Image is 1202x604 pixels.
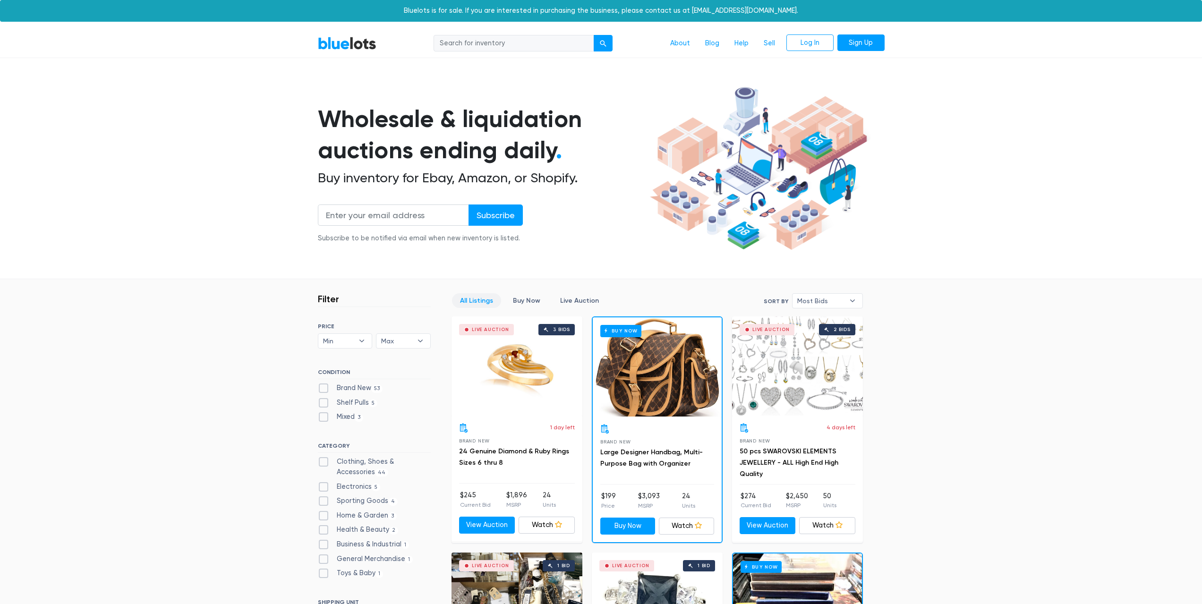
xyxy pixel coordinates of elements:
a: Buy Now [600,518,656,535]
label: Sort By [764,297,788,306]
img: hero-ee84e7d0318cb26816c560f6b4441b76977f77a177738b4e94f68c95b2b83dbb.png [647,83,870,255]
span: 5 [372,484,381,491]
a: Large Designer Handbag, Multi-Purpose Bag with Organizer [600,448,703,468]
h1: Wholesale & liquidation auctions ending daily [318,103,647,166]
li: $199 [601,491,616,510]
span: 3 [388,512,397,520]
a: Help [727,34,756,52]
label: Sporting Goods [318,496,398,506]
h6: PRICE [318,323,431,330]
div: 3 bids [553,327,570,332]
p: Current Bid [741,501,771,510]
input: Search for inventory [434,35,594,52]
input: Subscribe [469,204,523,226]
a: BlueLots [318,36,376,50]
label: Health & Beauty [318,525,399,535]
span: Brand New [600,439,631,444]
h6: Buy Now [741,561,782,573]
label: Mixed [318,412,364,422]
p: Price [601,502,616,510]
li: $274 [741,491,771,510]
b: ▾ [352,334,372,348]
div: 2 bids [834,327,851,332]
li: 24 [682,491,695,510]
p: Units [543,501,556,509]
a: Buy Now [593,317,722,417]
p: MSRP [506,501,527,509]
h2: Buy inventory for Ebay, Amazon, or Shopify. [318,170,647,186]
li: $245 [460,490,491,509]
a: Live Auction 2 bids [732,316,863,416]
p: MSRP [786,501,808,510]
p: Current Bid [460,501,491,509]
h3: Filter [318,293,339,305]
span: Most Bids [797,294,844,308]
p: Units [682,502,695,510]
li: 24 [543,490,556,509]
div: Subscribe to be notified via email when new inventory is listed. [318,233,523,244]
span: 2 [389,527,399,535]
li: 50 [823,491,836,510]
span: Max [381,334,412,348]
a: Live Auction 3 bids [452,316,582,416]
a: Live Auction [552,293,607,308]
span: . [556,136,562,164]
span: 44 [375,469,389,476]
label: Business & Industrial [318,539,409,550]
a: View Auction [740,517,796,534]
li: $2,450 [786,491,808,510]
span: Brand New [459,438,490,443]
div: Live Auction [472,563,509,568]
label: Brand New [318,383,383,393]
label: Electronics [318,482,381,492]
a: Sell [756,34,783,52]
input: Enter your email address [318,204,469,226]
p: 4 days left [827,423,855,432]
h6: CONDITION [318,369,431,379]
a: Log In [786,34,834,51]
a: 24 Genuine Diamond & Ruby Rings Sizes 6 thru 8 [459,447,569,467]
div: 1 bid [698,563,710,568]
a: View Auction [459,517,515,534]
a: All Listings [452,293,501,308]
label: Shelf Pulls [318,398,378,408]
a: Watch [799,517,855,534]
b: ▾ [843,294,862,308]
b: ▾ [410,334,430,348]
p: Units [823,501,836,510]
a: Buy Now [505,293,548,308]
span: 4 [388,498,398,505]
a: Blog [698,34,727,52]
label: Toys & Baby [318,568,384,578]
li: $3,093 [638,491,660,510]
a: 50 pcs SWAROVSKI ELEMENTS JEWELLERY - ALL High End High Quality [740,447,838,478]
span: 3 [355,414,364,422]
span: 53 [371,385,383,392]
p: 1 day left [550,423,575,432]
a: Sign Up [837,34,885,51]
h6: Buy Now [600,325,641,337]
label: Clothing, Shoes & Accessories [318,457,431,477]
span: 5 [369,400,378,407]
div: 1 bid [557,563,570,568]
label: Home & Garden [318,510,397,521]
span: Brand New [740,438,770,443]
span: 1 [375,570,384,578]
span: 1 [405,556,413,563]
p: MSRP [638,502,660,510]
span: Min [323,334,354,348]
div: Live Auction [612,563,649,568]
label: General Merchandise [318,554,413,564]
a: Watch [519,517,575,534]
h6: CATEGORY [318,442,431,453]
div: Live Auction [472,327,509,332]
li: $1,896 [506,490,527,509]
span: 1 [401,541,409,549]
div: Live Auction [752,327,790,332]
a: About [663,34,698,52]
a: Watch [659,518,714,535]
